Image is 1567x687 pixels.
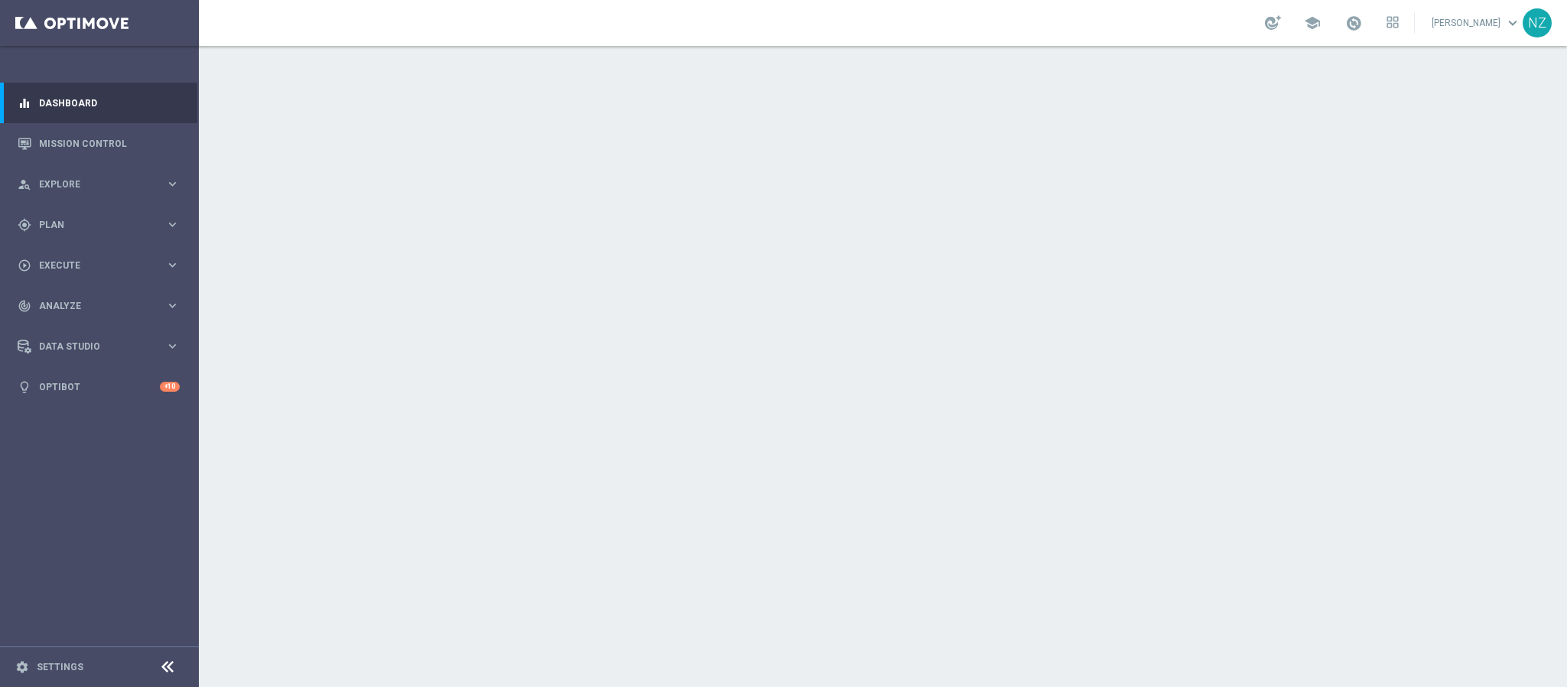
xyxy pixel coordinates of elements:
a: [PERSON_NAME]keyboard_arrow_down [1430,11,1523,34]
a: Mission Control [39,123,180,164]
i: equalizer [18,96,31,110]
i: keyboard_arrow_right [165,177,180,191]
button: track_changes Analyze keyboard_arrow_right [17,300,180,312]
div: Explore [18,177,165,191]
span: Analyze [39,301,165,311]
div: Execute [18,259,165,272]
div: Analyze [18,299,165,313]
i: keyboard_arrow_right [165,298,180,313]
span: Execute [39,261,165,270]
i: keyboard_arrow_right [165,217,180,232]
i: keyboard_arrow_right [165,339,180,353]
i: person_search [18,177,31,191]
button: lightbulb Optibot +10 [17,381,180,393]
i: keyboard_arrow_right [165,258,180,272]
i: gps_fixed [18,218,31,232]
button: gps_fixed Plan keyboard_arrow_right [17,219,180,231]
span: Explore [39,180,165,189]
a: Optibot [39,366,160,407]
div: Optibot [18,366,180,407]
button: Data Studio keyboard_arrow_right [17,340,180,353]
div: Plan [18,218,165,232]
a: Dashboard [39,83,180,123]
span: Data Studio [39,342,165,351]
span: keyboard_arrow_down [1504,15,1521,31]
div: Data Studio [18,340,165,353]
i: lightbulb [18,380,31,394]
span: school [1304,15,1321,31]
button: person_search Explore keyboard_arrow_right [17,178,180,190]
i: track_changes [18,299,31,313]
i: play_circle_outline [18,259,31,272]
i: settings [15,660,29,674]
div: +10 [160,382,180,392]
div: Dashboard [18,83,180,123]
div: NZ [1523,8,1552,37]
div: Mission Control [18,123,180,164]
button: equalizer Dashboard [17,97,180,109]
button: Mission Control [17,138,180,150]
a: Settings [37,663,83,672]
span: Plan [39,220,165,230]
button: play_circle_outline Execute keyboard_arrow_right [17,259,180,272]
